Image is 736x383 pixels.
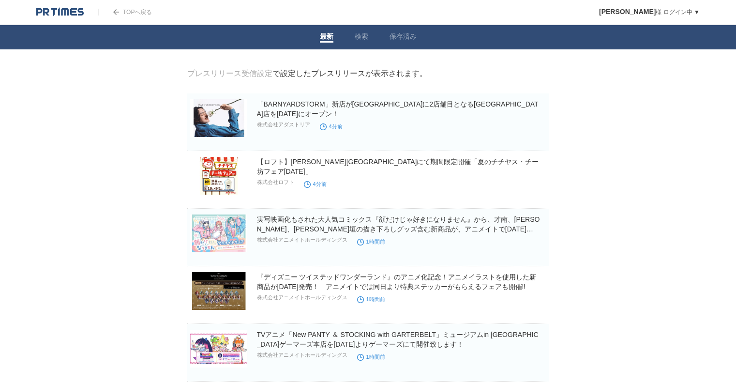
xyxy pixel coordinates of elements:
img: TVアニメ「New PANTY ＆ STOCKING with GARTERBELT」ミュージアムin AKIHABARAゲーマーズ本店を2025年8月22日(金)よりゲーマーズにて開催致します！ [190,330,247,368]
a: 【ロフト】[PERSON_NAME][GEOGRAPHIC_DATA]にて期間限定開催「夏のチチヤス・チー坊フェア[DATE]」 [257,158,539,175]
time: 1時間前 [357,296,385,302]
time: 1時間前 [357,239,385,245]
a: TVアニメ「New PANTY ＆ STOCKING with GARTERBELT」ミュージアムin [GEOGRAPHIC_DATA]ゲーマーズ本店を[DATE]よりゲーマーズにて開催致します！ [257,331,539,348]
a: 「BARNYARDSTORM」新店が[GEOGRAPHIC_DATA]に2店舗目となる[GEOGRAPHIC_DATA]店を[DATE]にオープン！ [257,100,539,118]
time: 4分前 [320,123,343,129]
p: 株式会社アニメイトホールディングス [257,294,347,301]
img: logo.png [36,7,84,17]
a: プレスリリース受信設定 [187,69,272,77]
time: 4分前 [304,181,327,187]
img: 実写映画化もされた大人気コミックス『顔だけじゃ好きになりません』から、才南、奏人、土井垣の描き下ろしグッズ含む新商品が、アニメイトで8月20日発売！ さらに、同日より特典がもらえるフェアも開催!! [190,214,247,252]
a: [PERSON_NAME]様 ログイン中 ▼ [599,9,700,15]
img: arrow.png [113,9,119,15]
a: 保存済み [390,32,417,43]
a: TOPへ戻る [98,9,152,15]
p: 株式会社アニメイトホールディングス [257,352,347,359]
p: 株式会社アダストリア [257,121,310,128]
time: 1時間前 [357,354,385,360]
img: 【ロフト】渋谷ロフトにて期間限定開催「夏のチチヤス・チー坊フェア2025」 [190,157,247,195]
a: 『ディズニー ツイステッドワンダーランド』のアニメ化記念！アニメイラストを使用した新商品が[DATE]発売！ アニメイトでは同日より特典ステッカーがもらえるフェアも開催‼ [257,273,537,291]
a: 実写映画化もされた大人気コミックス『顔だけじゃ好きになりません』から、才南、[PERSON_NAME]、[PERSON_NAME]垣の描き下ろしグッズ含む新商品が、アニメイトで[DATE]発売！... [257,215,540,243]
p: 株式会社ロフト [257,179,294,186]
img: 「BARNYARDSTORM」新店が横浜地区に2店舗目となる横浜髙島屋店を8月22日（金）にオープン！ [190,99,247,137]
div: で設定したプレスリリースが表示されます。 [187,69,427,79]
img: 『ディズニー ツイステッドワンダーランド』のアニメ化記念！アニメイラストを使用した新商品が9月20日発売！ アニメイトでは同日より特典ステッカーがもらえるフェアも開催‼ [190,272,247,310]
a: 検索 [355,32,368,43]
a: 最新 [320,32,333,43]
span: [PERSON_NAME] [599,8,656,15]
p: 株式会社アニメイトホールディングス [257,236,347,244]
